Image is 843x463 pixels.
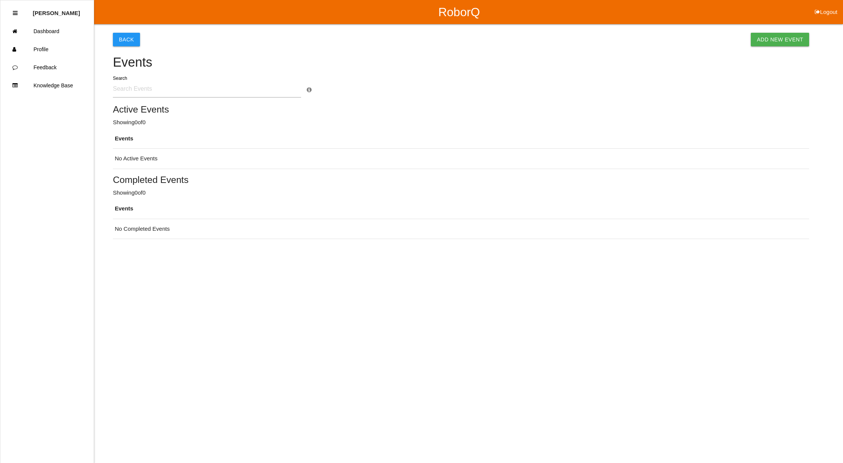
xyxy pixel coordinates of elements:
a: Add New Event [751,33,809,46]
p: Showing 0 of 0 [113,189,809,197]
div: Close [13,4,18,22]
label: Search [113,75,127,82]
td: No Active Events [113,149,809,169]
a: Dashboard [0,22,94,40]
a: Search Info [307,87,312,93]
p: Diana Harris [33,4,80,16]
h5: Active Events [113,104,809,114]
h4: Events [113,55,809,70]
button: Back [113,33,140,46]
th: Events [113,199,809,219]
input: Search Events [113,80,301,97]
a: Feedback [0,58,94,76]
td: No Completed Events [113,219,809,239]
th: Events [113,129,809,149]
a: Profile [0,40,94,58]
a: Knowledge Base [0,76,94,94]
h5: Completed Events [113,175,809,185]
p: Showing 0 of 0 [113,118,809,127]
